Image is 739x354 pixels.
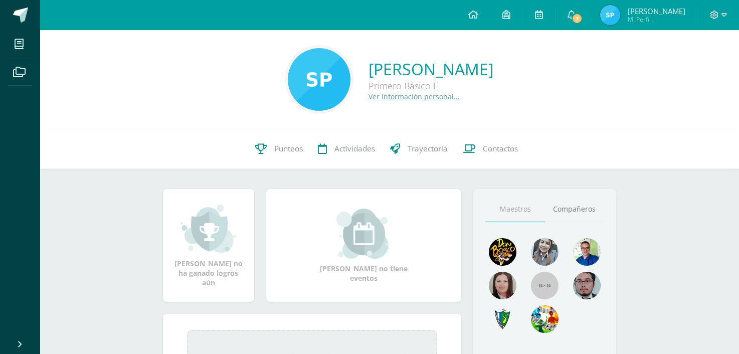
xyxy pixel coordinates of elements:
img: 45bd7986b8947ad7e5894cbc9b781108.png [531,238,559,266]
span: Trayectoria [408,143,448,154]
img: 29fc2a48271e3f3676cb2cb292ff2552.png [489,238,516,266]
span: Punteos [274,143,303,154]
img: ac6ab78ee49454d42c39790e8e911a07.png [600,5,620,25]
img: 7cab5f6743d087d6deff47ee2e57ce0d.png [489,305,516,333]
img: event_small.png [336,209,391,259]
span: [PERSON_NAME] [628,6,685,16]
a: [PERSON_NAME] [368,58,493,80]
div: Primero Básico E [368,80,493,92]
span: Mi Perfil [628,15,685,24]
img: achievement_small.png [181,204,236,254]
span: Actividades [334,143,375,154]
a: Compañeros [545,197,604,222]
img: 55x55 [531,272,559,299]
img: 9b65d4c41107f0095382dce4b2953089.png [288,48,350,111]
span: 7 [572,13,583,24]
div: [PERSON_NAME] no ha ganado logros aún [173,204,244,287]
div: [PERSON_NAME] no tiene eventos [313,209,414,283]
img: 10741f48bcca31577cbcd80b61dad2f3.png [573,238,601,266]
a: Maestros [486,197,545,222]
a: Contactos [455,129,525,169]
a: Trayectoria [383,129,455,169]
a: Ver información personal... [368,92,460,101]
span: Contactos [483,143,518,154]
a: Punteos [248,129,310,169]
img: a43eca2235894a1cc1b3d6ce2f11d98a.png [531,305,559,333]
a: Actividades [310,129,383,169]
img: d0e54f245e8330cebada5b5b95708334.png [573,272,601,299]
img: 67c3d6f6ad1c930a517675cdc903f95f.png [489,272,516,299]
